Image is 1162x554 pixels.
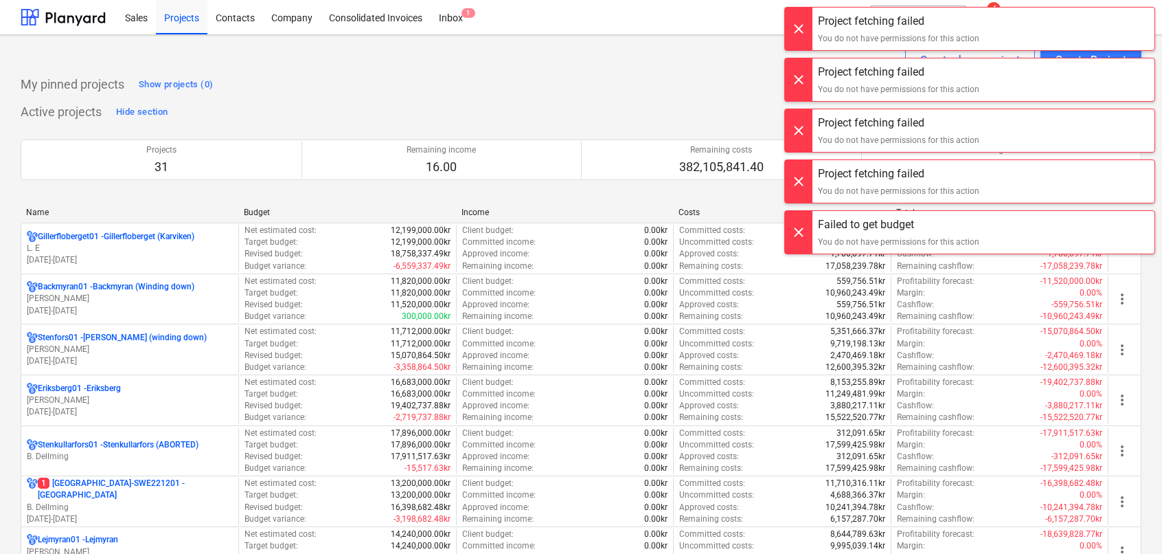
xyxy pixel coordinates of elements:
[462,276,514,287] p: Client budget :
[394,261,451,272] p: -6,559,337.49kr
[818,217,979,233] div: Failed to get budget
[244,388,298,400] p: Target budget :
[391,225,451,236] p: 12,199,000.00kr
[1040,326,1102,337] p: -15,070,864.50kr
[897,412,975,423] p: Remaining cashflow :
[407,144,476,156] p: Remaining income
[244,489,298,501] p: Target budget :
[391,276,451,287] p: 11,820,000.00kr
[27,332,233,367] div: Stenfors01 -[PERSON_NAME] (winding down)[PERSON_NAME][DATE]-[DATE]
[462,489,536,501] p: Committed income :
[679,513,743,525] p: Remaining costs :
[38,281,194,293] p: Backmyran01 - Backmyran (Winding down)
[818,32,979,45] div: You do not have permissions for this action
[1040,261,1102,272] p: -17,058,239.78kr
[394,362,451,373] p: -3,358,864.50kr
[394,513,451,525] p: -3,198,682.48kr
[27,406,233,418] p: [DATE] - [DATE]
[244,540,298,552] p: Target budget :
[1040,463,1102,474] p: -17,599,425.98kr
[897,362,975,373] p: Remaining cashflow :
[1093,488,1162,554] div: Chat Widget
[836,428,885,439] p: 312,091.65kr
[38,332,207,344] p: Stenfors01 - [PERSON_NAME] (winding down)
[679,400,739,412] p: Approved costs :
[391,489,451,501] p: 13,200,000.00kr
[897,463,975,474] p: Remaining cashflow :
[462,225,514,236] p: Client budget :
[244,236,298,248] p: Target budget :
[27,383,38,395] div: Project has multi currencies enabled
[679,287,754,299] p: Uncommitted costs :
[818,185,979,197] div: You do not have permissions for this action
[679,225,745,236] p: Committed costs :
[644,299,668,311] p: 0.00kr
[644,529,668,540] p: 0.00kr
[825,478,885,489] p: 11,710,316.11kr
[825,311,885,322] p: 10,960,243.49kr
[1114,342,1130,358] span: more_vert
[644,311,668,322] p: 0.00kr
[462,287,536,299] p: Committed income :
[462,338,536,350] p: Committed income :
[21,76,124,93] p: My pinned projects
[391,540,451,552] p: 14,240,000.00kr
[244,412,306,423] p: Budget variance :
[462,478,514,489] p: Client budget :
[391,529,451,540] p: 14,240,000.00kr
[836,451,885,463] p: 312,091.65kr
[679,311,743,322] p: Remaining costs :
[644,276,668,287] p: 0.00kr
[244,463,306,474] p: Budget variance :
[1114,443,1130,459] span: more_vert
[644,248,668,260] p: 0.00kr
[897,299,934,311] p: Cashflow :
[244,326,317,337] p: Net estimated cost :
[897,489,925,501] p: Margin :
[825,412,885,423] p: 15,522,520.77kr
[644,236,668,248] p: 0.00kr
[897,502,934,513] p: Cashflow :
[462,439,536,451] p: Committed income :
[135,74,216,96] button: Show projects (0)
[679,540,754,552] p: Uncommitted costs :
[391,377,451,388] p: 16,683,000.00kr
[462,513,534,525] p: Remaining income :
[897,261,975,272] p: Remaining cashflow :
[116,104,168,120] div: Hide section
[38,231,194,243] p: Gillerfloberget01 - Gillerfloberget (Karviken)
[244,502,303,513] p: Revised budget :
[244,311,306,322] p: Budget variance :
[244,287,298,299] p: Target budget :
[825,261,885,272] p: 17,058,239.78kr
[679,261,743,272] p: Remaining costs :
[1045,400,1102,412] p: -3,880,217.11kr
[830,400,885,412] p: 3,880,217.11kr
[1051,299,1102,311] p: -559,756.51kr
[391,451,451,463] p: 17,911,517.63kr
[897,400,934,412] p: Cashflow :
[27,231,38,243] div: Project has multi currencies enabled
[462,388,536,400] p: Committed income :
[1080,287,1102,299] p: 0.00%
[391,248,451,260] p: 18,758,337.49kr
[1080,439,1102,451] p: 0.00%
[391,299,451,311] p: 11,520,000.00kr
[27,478,233,525] div: 1[GEOGRAPHIC_DATA]-SWE221201 -[GEOGRAPHIC_DATA]B. Dellming[DATE]-[DATE]
[644,388,668,400] p: 0.00kr
[1040,377,1102,388] p: -19,402,737.88kr
[897,388,925,400] p: Margin :
[825,287,885,299] p: 10,960,243.49kr
[679,362,743,373] p: Remaining costs :
[27,395,233,406] p: [PERSON_NAME]
[897,311,975,322] p: Remaining cashflow :
[391,428,451,439] p: 17,896,000.00kr
[38,478,233,501] p: [GEOGRAPHIC_DATA]-SWE221201 - [GEOGRAPHIC_DATA]
[897,326,975,337] p: Profitability forecast :
[244,478,317,489] p: Net estimated cost :
[244,428,317,439] p: Net estimated cost :
[27,451,233,463] p: B. Dellming
[818,83,979,96] div: You do not have permissions for this action
[836,276,885,287] p: 559,756.51kr
[644,451,668,463] p: 0.00kr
